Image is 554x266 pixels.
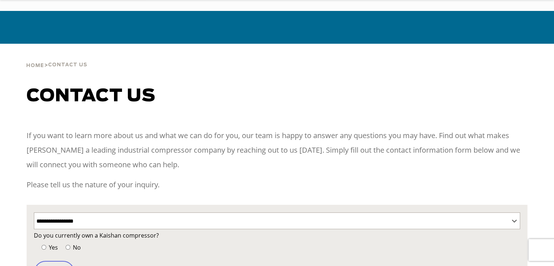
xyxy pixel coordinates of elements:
p: Please tell us the nature of your inquiry. [27,177,527,192]
span: No [71,243,81,251]
input: No [66,245,70,250]
span: Yes [47,243,58,251]
div: > [26,44,87,71]
a: Home [26,62,44,69]
span: Contact us [27,87,156,105]
p: If you want to learn more about us and what we can do for you, our team is happy to answer any qu... [27,128,527,172]
label: Do you currently own a Kaishan compressor? [34,230,520,240]
input: Yes [42,245,46,250]
span: Home [26,63,44,68]
span: Contact Us [48,63,87,67]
